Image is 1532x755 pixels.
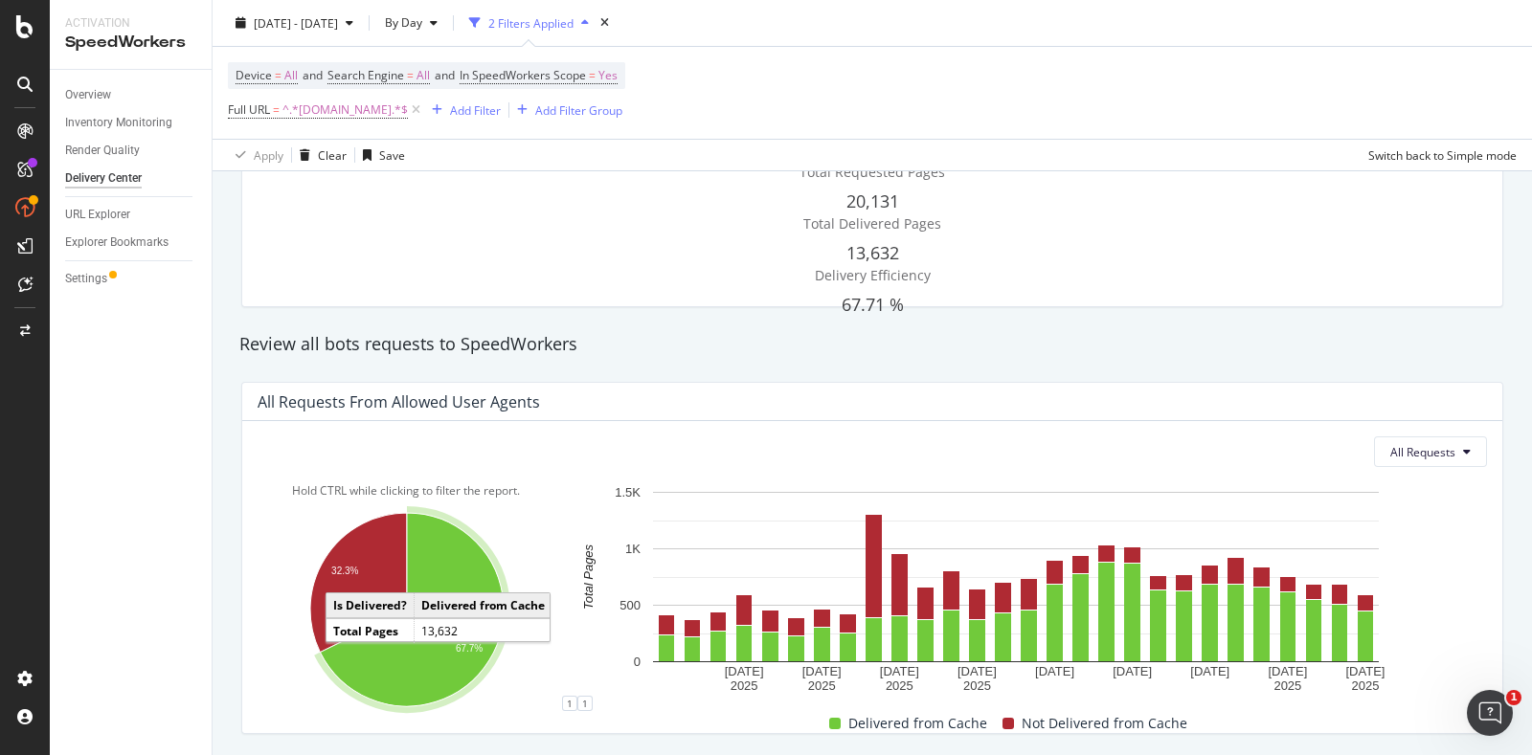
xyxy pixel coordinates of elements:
span: All [417,62,430,89]
div: Save [379,146,405,163]
div: All Requests from Allowed User Agents [258,392,540,411]
div: Clear [318,146,347,163]
span: = [275,67,282,83]
button: 2 Filters Applied [462,8,597,38]
text: 1.5K [615,485,641,500]
button: Save [355,140,405,170]
span: In SpeedWorkers Scope [460,67,586,83]
text: [DATE] [725,664,764,678]
text: [DATE] [957,664,997,678]
div: Inventory Monitoring [65,113,172,133]
div: SpeedWorkers [65,32,196,54]
text: 2025 [963,679,991,694]
div: Overview [65,85,111,105]
text: 32.3% [331,566,358,576]
text: [DATE] [880,664,919,678]
span: Yes [598,62,618,89]
text: 67.7% [456,643,483,654]
span: [DATE] - [DATE] [254,14,338,31]
a: Explorer Bookmarks [65,233,198,253]
button: Switch back to Simple mode [1361,140,1517,170]
a: Inventory Monitoring [65,113,198,133]
text: [DATE] [802,664,842,678]
text: [DATE] [1113,664,1152,678]
button: Add Filter Group [509,99,622,122]
span: 1 [1506,690,1521,705]
a: URL Explorer [65,205,198,225]
div: 2 Filters Applied [488,14,574,31]
div: times [597,13,613,33]
a: Delivery Center [65,168,198,189]
text: 2025 [886,679,913,694]
span: Not Delivered from Cache [1022,712,1187,735]
text: [DATE] [1035,664,1074,678]
div: Explorer Bookmarks [65,233,169,253]
div: Add Filter [450,101,501,118]
span: Full URL [228,101,270,118]
text: 1K [625,542,641,556]
text: 500 [620,598,641,612]
span: and [435,67,455,83]
text: [DATE] [1346,664,1386,678]
a: Overview [65,85,198,105]
text: 2025 [808,679,836,694]
text: 2025 [1352,679,1380,694]
span: = [589,67,596,83]
div: 1 [562,696,577,711]
span: Device [236,67,272,83]
text: [DATE] [1190,664,1229,678]
div: Review all bots requests to SpeedWorkers [230,332,1515,357]
div: Delivery Center [65,168,142,189]
span: Total Delivered Pages [803,214,941,233]
button: By Day [377,8,445,38]
span: Delivery Efficiency [815,266,931,284]
div: Settings [65,269,107,289]
iframe: Intercom live chat [1467,690,1513,736]
button: Apply [228,140,283,170]
span: All [284,62,298,89]
button: Add Filter [424,99,501,122]
button: [DATE] - [DATE] [228,8,361,38]
svg: A chart. [258,503,554,718]
div: 1 [577,696,593,711]
span: 67.71 % [842,293,904,316]
span: By Day [377,14,422,31]
span: Total Requested Pages [800,163,945,181]
text: 2025 [1273,679,1301,694]
span: ^.*[DOMAIN_NAME].*$ [282,97,408,123]
div: Switch back to Simple mode [1368,146,1517,163]
a: Render Quality [65,141,198,161]
span: All Requests [1390,444,1455,460]
span: Delivered from Cache [848,712,987,735]
button: Clear [292,140,347,170]
text: 0 [634,655,641,669]
span: 13,632 [846,241,899,264]
button: All Requests [1374,436,1487,467]
span: = [273,101,280,118]
span: = [407,67,414,83]
a: Settings [65,269,198,289]
text: [DATE] [1268,664,1307,678]
div: Add Filter Group [535,101,622,118]
span: and [303,67,323,83]
text: Total Pages [581,544,596,611]
div: Activation [65,15,196,32]
svg: A chart. [562,482,1469,695]
div: Render Quality [65,141,140,161]
div: Hold CTRL while clicking to filter the report. [258,482,554,499]
div: URL Explorer [65,205,130,225]
span: Search Engine [327,67,404,83]
span: 20,131 [846,189,899,212]
text: 2025 [731,679,758,694]
div: Apply [254,146,283,163]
